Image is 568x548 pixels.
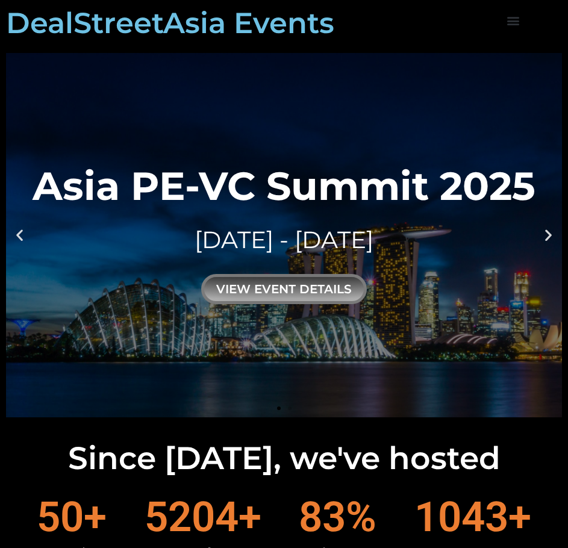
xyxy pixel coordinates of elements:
[239,496,261,538] span: +
[145,496,239,538] span: 5204
[346,496,376,538] span: %
[541,228,556,243] div: Next slide
[37,496,84,538] span: 50
[33,166,535,205] div: Asia PE-VC Summit 2025
[33,223,535,256] div: [DATE] - [DATE]
[6,443,562,474] h2: Since [DATE], we've hosted
[288,406,292,410] span: Go to slide 2
[277,406,281,410] span: Go to slide 1
[6,5,334,40] a: DealStreetAsia Events
[508,496,531,538] span: +
[84,496,107,538] span: +
[299,496,346,538] span: 83
[504,10,523,30] div: Menu Toggle
[201,274,367,304] div: view event details
[414,496,508,538] span: 1043
[6,53,562,417] a: Asia PE-VC Summit 2025[DATE] - [DATE]view event details
[12,228,27,243] div: Previous slide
